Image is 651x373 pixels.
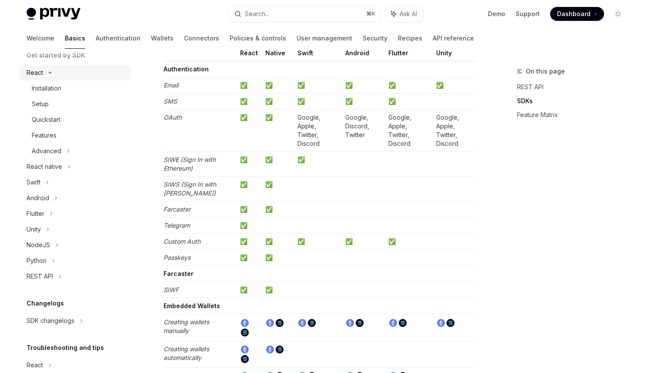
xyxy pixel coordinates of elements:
[164,181,216,197] em: SIWS (Sign In with [PERSON_NAME])
[27,316,74,326] div: SDK changelogs
[266,319,274,327] img: ethereum.png
[385,94,433,110] td: ✅
[294,77,342,94] td: ✅
[27,240,50,250] div: NodeJS
[164,254,190,261] em: Passkeys
[276,346,284,353] img: solana.png
[27,8,80,20] img: light logo
[342,77,385,94] td: ✅
[611,7,625,21] button: Toggle dark mode
[27,271,53,282] div: REST API
[262,40,294,61] th: React Native
[164,286,179,293] em: SIWF
[262,77,294,94] td: ✅
[164,222,190,229] em: Telegram
[488,10,505,18] a: Demo
[241,355,249,363] img: solana.png
[516,10,540,18] a: Support
[389,319,397,327] img: ethereum.png
[164,114,182,121] em: OAuth
[20,96,131,112] a: Setup
[164,270,194,277] strong: Farcaster
[237,250,262,266] td: ✅
[20,128,131,143] a: Features
[27,67,43,78] div: React
[237,202,262,218] td: ✅
[266,346,274,353] img: ethereum.png
[294,94,342,110] td: ✅
[151,28,174,49] a: Wallets
[32,99,49,109] div: Setup
[164,302,220,309] strong: Embedded Wallets
[262,177,294,202] td: ✅
[342,110,385,152] td: Google, Discord, Twitter
[433,77,477,94] td: ✅
[294,40,342,61] th: Swift
[517,108,632,122] a: Feature Matrix
[32,83,61,94] div: Installation
[262,282,294,298] td: ✅
[27,298,64,309] h5: Changelogs
[245,9,269,19] div: Search...
[550,7,604,21] a: Dashboard
[27,360,43,370] div: React
[20,112,131,128] a: Quickstart
[237,110,262,152] td: ✅
[385,6,423,22] button: Ask AI
[342,94,385,110] td: ✅
[262,110,294,152] td: ✅
[32,146,61,156] div: Advanced
[308,319,316,327] img: solana.png
[32,130,57,141] div: Features
[262,94,294,110] td: ✅
[241,346,249,353] img: ethereum.png
[437,319,445,327] img: ethereum.png
[184,28,219,49] a: Connectors
[27,224,41,235] div: Unity
[237,77,262,94] td: ✅
[27,208,44,219] div: Flutter
[398,28,422,49] a: Recipes
[366,10,375,17] span: ⌘ K
[32,114,60,125] div: Quickstart
[27,28,54,49] a: Welcome
[342,234,385,250] td: ✅
[27,255,47,266] div: Python
[399,319,407,327] img: solana.png
[20,81,131,96] a: Installation
[237,177,262,202] td: ✅
[164,65,209,73] strong: Authentication
[262,250,294,266] td: ✅
[27,177,40,188] div: Swift
[241,319,249,327] img: ethereum.png
[241,329,249,336] img: solana.png
[96,28,140,49] a: Authentication
[526,66,565,77] span: On this page
[346,319,354,327] img: ethereum.png
[262,152,294,177] td: ✅
[237,282,262,298] td: ✅
[276,319,284,327] img: solana.png
[237,234,262,250] td: ✅
[363,28,387,49] a: Security
[385,40,433,61] th: Flutter
[228,6,381,22] button: Search...⌘K
[27,193,49,203] div: Android
[517,94,632,108] a: SDKs
[27,343,104,353] h5: Troubleshooting and tips
[164,156,216,172] em: SIWE (Sign In with Ethereum)
[237,152,262,177] td: ✅
[65,28,85,49] a: Basics
[164,205,190,213] em: Farcaster
[297,28,352,49] a: User management
[298,319,306,327] img: ethereum.png
[27,161,62,172] div: React native
[262,202,294,218] td: ✅
[385,110,433,152] td: Google, Apple, Twitter, Discord
[164,238,200,245] em: Custom Auth
[433,40,477,61] th: Unity
[262,234,294,250] td: ✅
[342,40,385,61] th: Android
[237,94,262,110] td: ✅
[447,319,454,327] img: solana.png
